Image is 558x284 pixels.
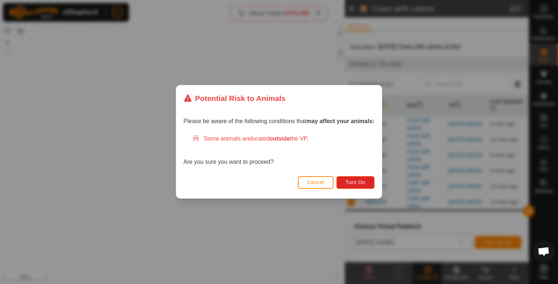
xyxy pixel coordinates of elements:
[298,176,334,189] button: Cancel
[270,136,290,142] strong: outside
[346,180,365,186] span: Turn On
[192,135,375,143] div: Some animals are
[337,176,375,189] button: Turn On
[183,135,375,167] div: Are you sure you want to proceed?
[533,240,555,262] div: Open chat
[251,136,308,142] span: located the VP.
[183,118,375,125] span: Please be aware of the following conditions that
[306,118,375,125] strong: may affect your animals:
[307,180,324,186] span: Cancel
[183,93,286,104] div: Potential Risk to Animals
